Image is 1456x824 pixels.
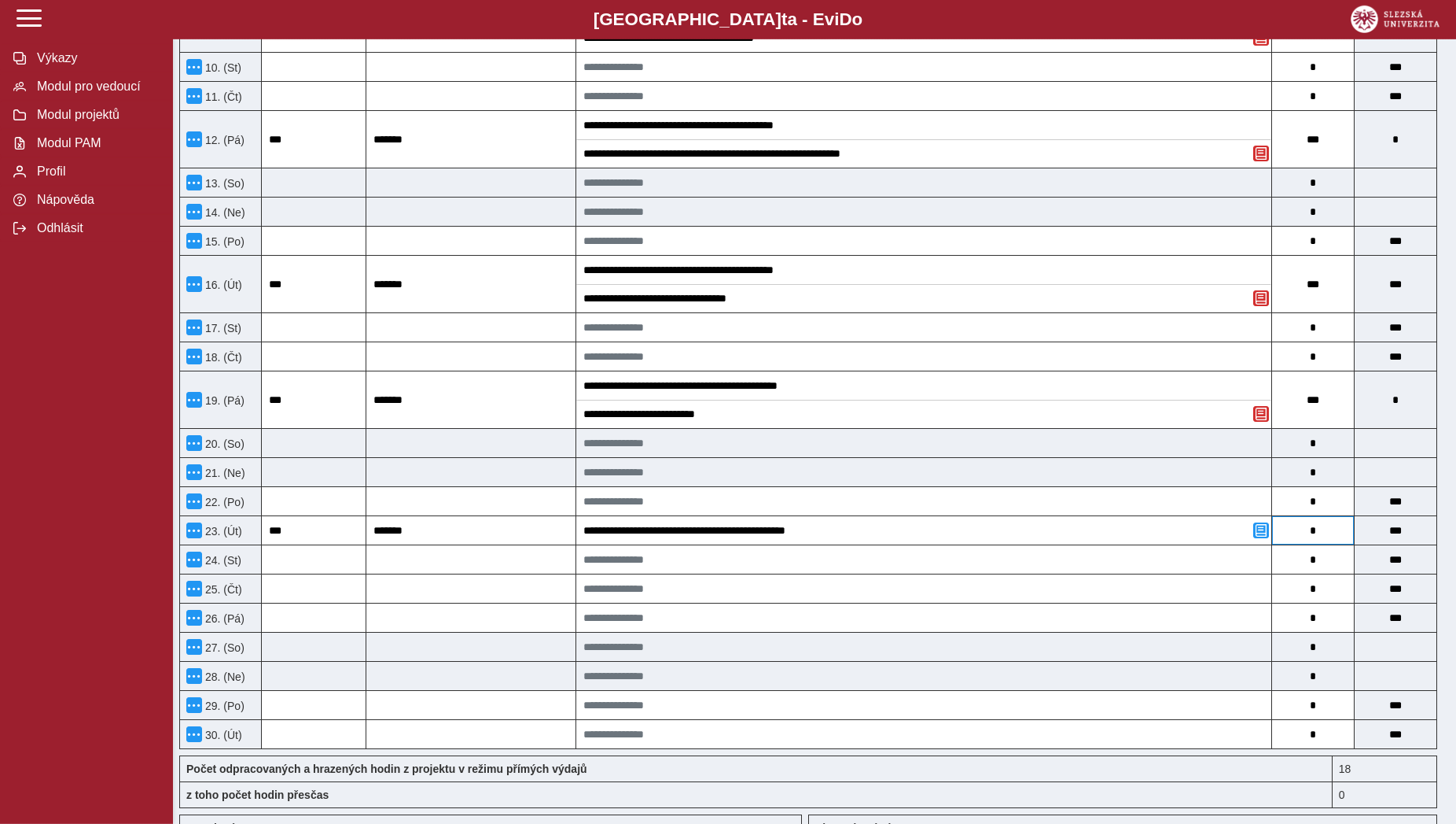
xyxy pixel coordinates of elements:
span: 16. (Út) [202,279,242,291]
span: D [839,9,851,29]
button: Menu [186,464,202,480]
span: 17. (St) [202,322,241,334]
button: Menu [186,233,202,249]
span: 30. (Út) [202,729,242,741]
button: Menu [186,59,202,75]
button: Menu [186,88,202,104]
span: 23. (Út) [202,525,242,538]
span: 20. (So) [202,438,245,450]
button: Odstranit poznámku [1253,290,1269,306]
span: 24. (St) [202,554,241,567]
button: Menu [186,493,202,509]
span: Výkazy [32,51,160,65]
span: 10. (St) [202,61,241,74]
button: Menu [186,639,202,655]
button: Menu [186,581,202,597]
span: 28. (Ne) [202,671,245,683]
span: Modul pro vedoucí [32,79,160,94]
b: z toho počet hodin přesčas [186,789,329,801]
span: Modul projektů [32,108,160,122]
span: 26. (Pá) [202,612,245,625]
span: 14. (Ne) [202,206,245,219]
button: Menu [186,392,202,408]
span: Odhlásit [32,221,160,235]
button: Menu [186,552,202,567]
button: Menu [186,349,202,364]
button: Přidat poznámku [1253,523,1269,538]
span: 18. (Čt) [202,351,242,364]
button: Menu [186,697,202,713]
span: 12. (Pá) [202,134,245,146]
span: 21. (Ne) [202,467,245,479]
span: 13. (So) [202,177,245,190]
button: Menu [186,668,202,684]
span: 15. (Po) [202,235,245,248]
span: Nápověda [32,193,160,207]
span: o [852,9,863,29]
span: 27. (So) [202,641,245,654]
span: t [781,9,787,29]
button: Odstranit poznámku [1253,146,1269,161]
span: 25. (Čt) [202,583,242,596]
button: Menu [186,523,202,538]
button: Menu [186,320,202,335]
button: Menu [186,175,202,190]
div: 0 [1333,782,1437,808]
button: Menu [186,276,202,292]
button: Menu [186,726,202,742]
b: [GEOGRAPHIC_DATA] a - Evi [47,9,1409,30]
button: Menu [186,204,202,220]
button: Menu [186,435,202,451]
button: Odstranit poznámku [1253,406,1269,422]
span: Modul PAM [32,136,160,150]
button: Menu [186,131,202,147]
span: Profil [32,164,160,179]
div: Fond pracovní doby (26,4 h) a součet hodin (18 h) se neshodují! [1333,756,1437,782]
span: 19. (Pá) [202,394,245,407]
span: 11. (Čt) [202,91,242,103]
img: logo_web_su.png [1351,6,1439,33]
span: 22. (Po) [202,496,245,508]
span: 29. (Po) [202,700,245,712]
b: Počet odpracovaných a hrazených hodin z projektu v režimu přímých výdajů [186,763,587,775]
button: Menu [186,610,202,626]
